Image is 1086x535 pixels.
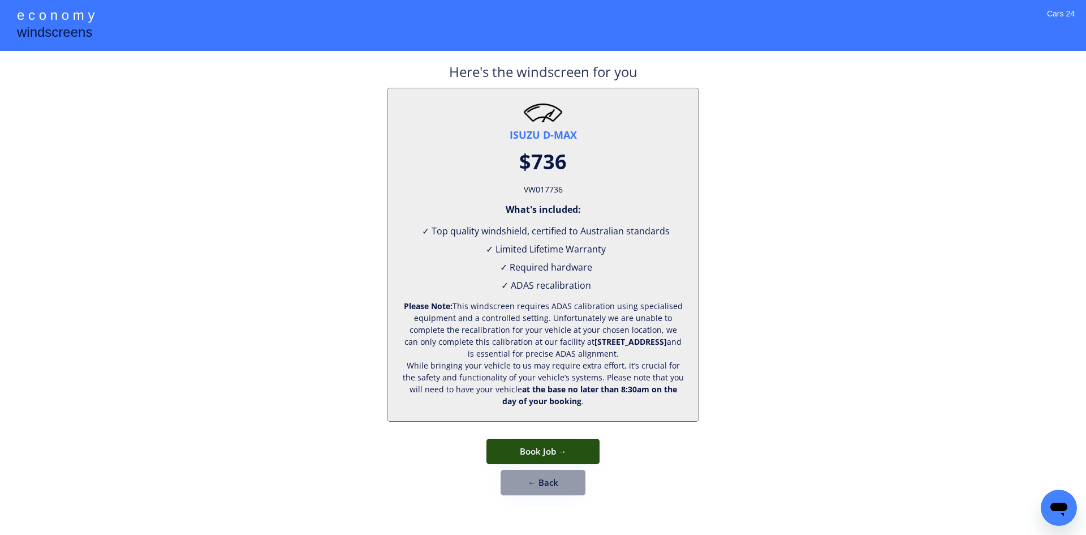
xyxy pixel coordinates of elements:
[506,203,581,216] div: What's included:
[502,384,679,406] strong: at the base no later than 8:30am on the day of your booking
[510,128,577,142] div: ISUZU D-MAX
[594,336,667,347] strong: [STREET_ADDRESS]
[519,148,567,176] div: $736
[449,62,637,88] div: Here's the windscreen for you
[1047,8,1075,34] div: Cars 24
[1041,490,1077,526] iframe: Button to launch messaging window
[17,6,94,27] div: e c o n o m y
[17,23,92,45] div: windscreens
[402,300,684,407] div: This windscreen requires ADAS calibration using specialised equipment and a controlled setting. U...
[524,182,563,198] div: VW017736
[486,439,600,464] button: Book Job →
[523,102,563,122] img: windscreen2.png
[402,222,684,294] div: ✓ Top quality windshield, certified to Australian standards ✓ Limited Lifetime Warranty ✓ Require...
[501,470,585,495] button: ← Back
[404,301,453,311] strong: Please Note:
